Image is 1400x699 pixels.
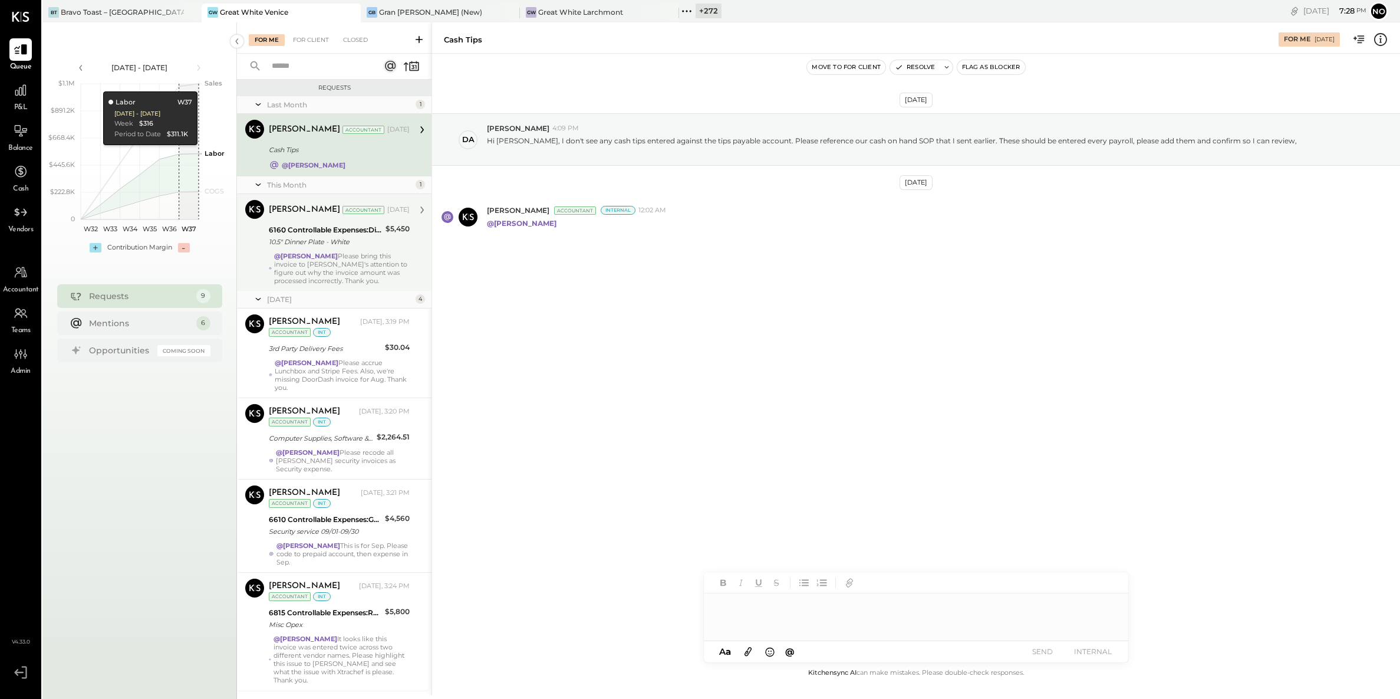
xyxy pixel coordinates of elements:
[276,542,340,550] strong: @[PERSON_NAME]
[785,646,795,657] span: @
[269,592,311,601] div: Accountant
[269,607,381,619] div: 6815 Controllable Expenses:Repairs & Maintenance:R&M, Facility
[89,290,190,302] div: Requests
[269,328,311,337] div: Accountant
[276,448,410,473] div: Please recode all [PERSON_NAME] security invoices as Security expense.
[416,100,425,109] div: 1
[716,575,731,590] button: Bold
[269,204,340,216] div: [PERSON_NAME]
[360,317,410,327] div: [DATE], 3:19 PM
[269,224,382,236] div: 6160 Controllable Expenses:Direct Operating Expenses:Tableware
[139,119,153,129] div: $316
[10,62,32,73] span: Queue
[487,136,1297,156] p: Hi [PERSON_NAME], I don't see any cash tips entered against the tips payable account. Please refe...
[276,542,410,566] div: This is for Sep. Please code to prepaid account, then expense in Sep.
[377,431,410,443] div: $2,264.51
[379,7,482,17] div: Gran [PERSON_NAME] (New)
[220,7,288,17] div: Great White Venice
[49,160,75,169] text: $445.6K
[444,34,482,45] div: Cash Tips
[782,644,798,659] button: @
[267,294,413,304] div: [DATE]
[274,635,337,643] strong: @[PERSON_NAME]
[269,580,340,592] div: [PERSON_NAME]
[1,79,41,113] a: P&L
[269,619,381,631] div: Misc Opex
[269,316,340,328] div: [PERSON_NAME]
[1069,644,1116,659] button: INTERNAL
[1,261,41,296] a: Accountant
[90,243,101,252] div: +
[178,243,190,252] div: -
[90,63,190,73] div: [DATE] - [DATE]
[48,7,59,18] div: BT
[114,119,133,129] div: Week
[157,345,210,356] div: Coming Soon
[274,252,338,260] strong: @[PERSON_NAME]
[269,432,373,444] div: Computer Supplies, Software & IT
[726,646,731,657] span: a
[11,366,31,377] span: Admin
[275,359,410,392] div: Please accrue Lunchbox and Stripe Fees. Also, we're missing DoorDash invoice for Aug. Thank you.
[276,448,340,457] strong: @[PERSON_NAME]
[274,635,410,684] div: It looks like this invoice was entered twice across two different vendor names. Please highlight ...
[269,418,311,426] div: Accountant
[601,206,635,215] div: Internal
[282,161,345,169] strong: @[PERSON_NAME]
[61,7,184,17] div: Bravo Toast – [GEOGRAPHIC_DATA]
[269,236,382,248] div: 10.5" Dinner Plate - White
[359,407,410,416] div: [DATE], 3:20 PM
[269,499,311,508] div: Accountant
[1284,35,1310,44] div: For Me
[287,34,335,46] div: For Client
[1,201,41,235] a: Vendors
[367,7,377,18] div: GB
[181,225,196,233] text: W37
[337,34,374,46] div: Closed
[526,7,536,18] div: GW
[267,100,413,110] div: Last Month
[249,34,285,46] div: For Me
[14,103,28,113] span: P&L
[269,124,340,136] div: [PERSON_NAME]
[487,205,549,215] span: [PERSON_NAME]
[733,575,749,590] button: Italic
[696,4,722,18] div: + 272
[957,60,1025,74] button: Flag as Blocker
[1,302,41,336] a: Teams
[552,124,579,133] span: 4:09 PM
[386,223,410,235] div: $5,450
[638,206,666,215] span: 12:02 AM
[1,120,41,154] a: Balance
[207,7,218,18] div: GW
[842,575,857,590] button: Add URL
[162,225,176,233] text: W36
[196,316,210,330] div: 6
[769,575,784,590] button: Strikethrough
[890,60,940,74] button: Resolve
[387,125,410,134] div: [DATE]
[58,79,75,87] text: $1.1M
[487,219,556,228] strong: @[PERSON_NAME]
[342,126,384,134] div: Accountant
[538,7,623,17] div: Great White Larchmont
[89,317,190,329] div: Mentions
[269,144,406,156] div: Cash Tips
[114,130,160,139] div: Period to Date
[267,180,413,190] div: This Month
[8,143,33,154] span: Balance
[385,513,410,524] div: $4,560
[361,488,410,498] div: [DATE], 3:21 PM
[48,133,75,142] text: $668.4K
[269,343,381,355] div: 3rd Party Delivery Fees
[103,225,117,233] text: W33
[1,38,41,73] a: Queue
[205,79,222,87] text: Sales
[89,344,151,356] div: Opportunities
[196,289,210,303] div: 9
[274,252,410,285] div: Please bring this invoice to [PERSON_NAME]'s attention to figure out why the invoice amount was p...
[462,134,475,145] div: DA
[1,160,41,195] a: Cash
[416,294,425,304] div: 4
[416,180,425,189] div: 1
